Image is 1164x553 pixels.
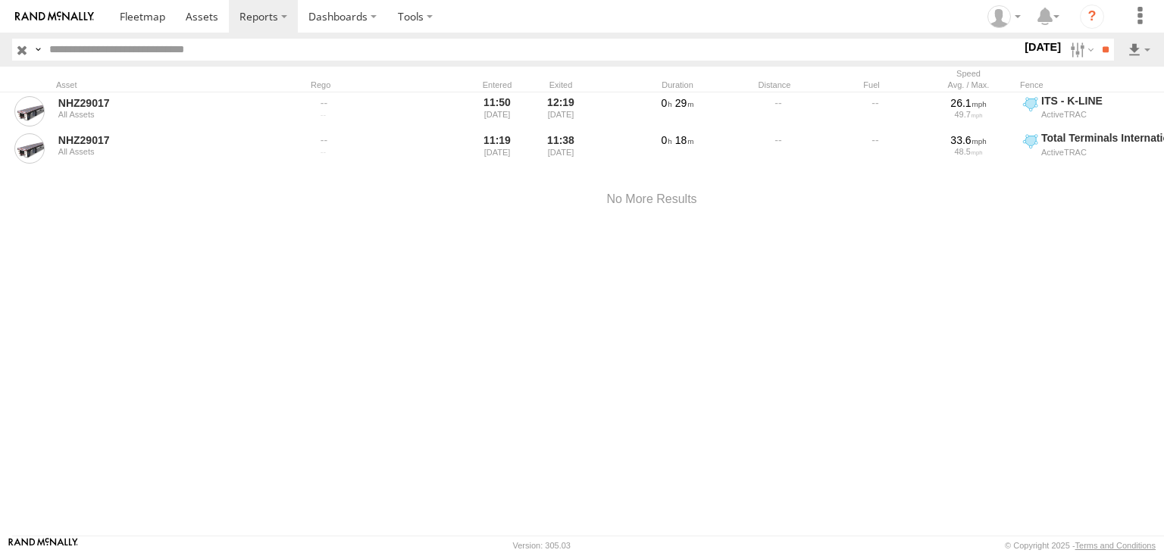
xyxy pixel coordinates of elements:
[675,97,694,109] span: 29
[662,97,672,109] span: 0
[1075,541,1156,550] a: Terms and Conditions
[532,80,590,90] div: Exited
[15,11,94,22] img: rand-logo.svg
[1022,39,1064,55] label: [DATE]
[58,133,266,147] a: NHZ29017
[662,134,672,146] span: 0
[532,131,590,166] div: 11:38 [DATE]
[925,110,1012,119] div: 49.7
[58,147,266,156] div: All Assets
[468,131,526,166] div: 11:19 [DATE]
[513,541,571,550] div: Version: 305.03
[56,80,268,90] div: Asset
[925,133,1012,147] div: 33.6
[632,80,723,90] div: Duration
[468,80,526,90] div: Entered
[925,96,1012,110] div: 26.1
[1080,5,1104,29] i: ?
[58,96,266,110] a: NHZ29017
[8,538,78,553] a: Visit our Website
[532,94,590,129] div: 12:19 [DATE]
[826,80,917,90] div: Fuel
[311,80,462,90] div: Rego
[675,134,694,146] span: 18
[1064,39,1097,61] label: Search Filter Options
[58,110,266,119] div: All Assets
[1126,39,1152,61] label: Export results as...
[729,80,820,90] div: Distance
[1005,541,1156,550] div: © Copyright 2025 -
[982,5,1026,28] div: Zulema McIntosch
[925,147,1012,156] div: 48.5
[468,94,526,129] div: 11:50 [DATE]
[32,39,44,61] label: Search Query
